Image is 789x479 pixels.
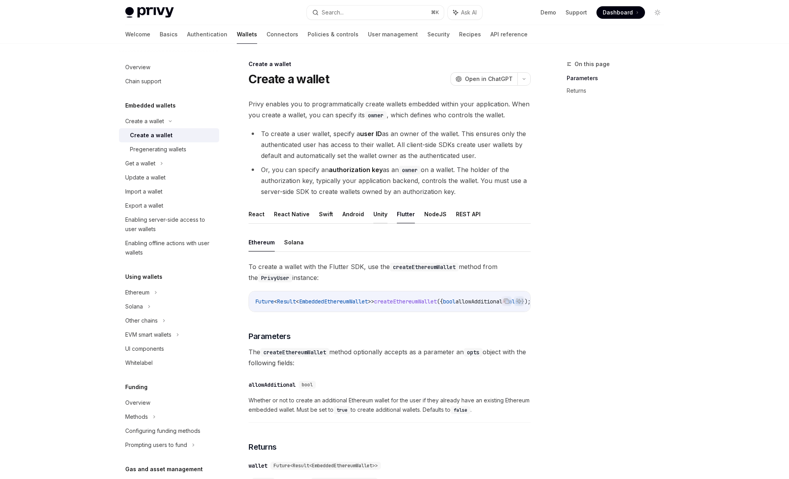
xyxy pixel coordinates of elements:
[514,296,524,306] button: Ask AI
[237,25,257,44] a: Wallets
[125,101,176,110] h5: Embedded wallets
[329,166,383,174] strong: authorization key
[125,63,150,72] div: Overview
[125,316,158,325] div: Other chains
[125,330,171,339] div: EVM smart wallets
[119,142,219,156] a: Pregenerating wallets
[125,25,150,44] a: Welcome
[365,111,387,120] code: owner
[119,356,219,370] a: Whitelabel
[450,72,517,86] button: Open in ChatGPT
[437,298,443,305] span: ({
[119,396,219,410] a: Overview
[125,201,163,210] div: Export a wallet
[249,233,275,251] button: Ethereum
[308,25,358,44] a: Policies & controls
[249,261,531,283] span: To create a wallet with the Flutter SDK, use the method from the instance:
[130,145,186,154] div: Pregenerating wallets
[374,298,437,305] span: createEthereumWallet
[125,288,150,297] div: Ethereum
[125,412,148,422] div: Methods
[119,170,219,185] a: Update a wallet
[567,84,670,97] a: Returns
[360,130,382,138] strong: user ID
[296,298,299,305] span: <
[567,72,670,84] a: Parameters
[342,205,364,223] button: Android
[119,424,219,438] a: Configuring funding methods
[125,382,148,392] h5: Funding
[125,302,143,311] div: Solana
[125,465,203,474] h5: Gas and asset management
[125,239,214,257] div: Enabling offline actions with user wallets
[368,25,418,44] a: User management
[333,406,351,414] code: true
[302,382,313,388] span: bool
[160,25,178,44] a: Basics
[540,9,556,16] a: Demo
[427,25,450,44] a: Security
[119,342,219,356] a: UI components
[125,215,214,234] div: Enabling server-side access to user wallets
[277,298,296,305] span: Result
[249,205,265,223] button: React
[284,233,304,251] button: Solana
[307,5,444,20] button: Search...⌘K
[249,346,531,368] span: The method optionally accepts as a parameter an object with the following fields:
[575,59,610,69] span: On this page
[119,213,219,236] a: Enabling server-side access to user wallets
[119,128,219,142] a: Create a wallet
[319,205,333,223] button: Swift
[431,9,439,16] span: ⌘ K
[119,185,219,199] a: Import a wallet
[459,25,481,44] a: Recipes
[450,406,470,414] code: false
[187,25,227,44] a: Authentication
[125,187,162,196] div: Import a wallet
[490,25,528,44] a: API reference
[399,166,421,174] code: owner
[368,298,374,305] span: >>
[125,440,187,450] div: Prompting users to fund
[274,298,277,305] span: <
[119,236,219,260] a: Enabling offline actions with user wallets
[603,9,633,16] span: Dashboard
[125,117,164,126] div: Create a wallet
[119,74,219,88] a: Chain support
[119,60,219,74] a: Overview
[260,348,329,357] code: createEthereumWallet
[461,9,477,16] span: Ask AI
[249,381,295,389] div: allowAdditional
[249,164,531,197] li: Or, you can specify an as an on a wallet. The holder of the authorization key, typically your app...
[130,131,173,140] div: Create a wallet
[322,8,344,17] div: Search...
[125,426,200,436] div: Configuring funding methods
[255,298,274,305] span: Future
[258,274,292,282] code: PrivyUser
[373,205,387,223] button: Unity
[566,9,587,16] a: Support
[456,205,481,223] button: REST API
[125,272,162,282] h5: Using wallets
[299,298,368,305] span: EmbeddedEthereumWallet
[119,199,219,213] a: Export a wallet
[274,205,310,223] button: React Native
[274,463,378,469] span: Future<Result<EmbeddedEthereumWallet>>
[125,77,161,86] div: Chain support
[125,398,150,407] div: Overview
[249,60,531,68] div: Create a wallet
[465,75,513,83] span: Open in ChatGPT
[125,358,153,368] div: Whitelabel
[249,462,267,470] div: wallet
[651,6,664,19] button: Toggle dark mode
[521,298,531,305] span: });
[501,296,512,306] button: Copy the contents from the code block
[249,72,329,86] h1: Create a wallet
[249,99,531,120] span: Privy enables you to programmatically create wallets embedded within your application. When you c...
[125,7,174,18] img: light logo
[448,5,482,20] button: Ask AI
[443,298,456,305] span: bool
[596,6,645,19] a: Dashboard
[456,298,503,305] span: allowAdditional
[424,205,447,223] button: NodeJS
